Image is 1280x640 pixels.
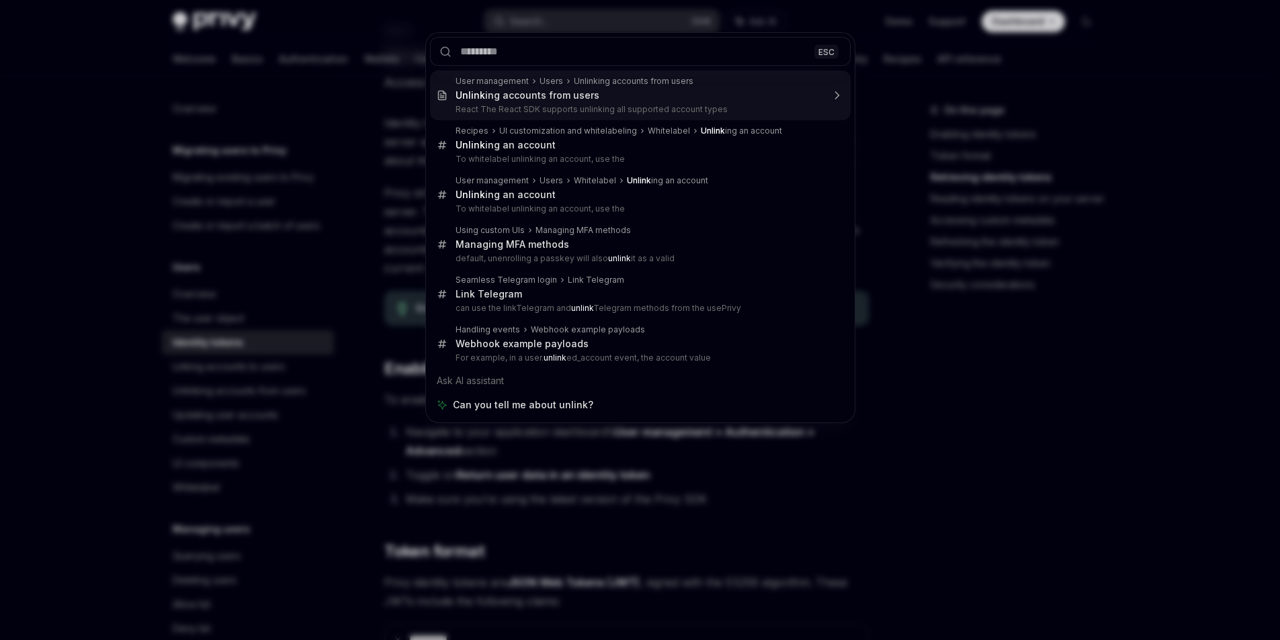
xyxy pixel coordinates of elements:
div: User management [456,76,529,87]
p: default, unenrolling a passkey will also it as a valid [456,253,822,264]
div: ing an account [627,175,708,186]
b: Unlink [627,175,651,185]
b: Unlink [456,189,485,200]
div: ing accounts from users [456,89,599,101]
div: Handling events [456,324,520,335]
p: To whitelabel unlinking an account, use the [456,203,822,214]
div: Managing MFA methods [536,225,631,236]
div: Link Telegram [568,275,624,285]
div: ing an account [456,139,556,151]
div: User management [456,175,529,186]
div: Unlinking accounts from users [574,76,693,87]
div: Users [540,76,563,87]
div: Using custom UIs [456,225,525,236]
div: Link Telegram [456,288,522,300]
div: Users [540,175,563,186]
p: For example, in a user. ed_account event, the account value [456,353,822,363]
div: Webhook example payloads [531,324,645,335]
div: Webhook example payloads [456,338,589,350]
p: React The React SDK supports unlinking all supported account types [456,104,822,115]
b: Unlink [701,126,725,136]
div: Recipes [456,126,488,136]
div: Seamless Telegram login [456,275,557,285]
div: Whitelabel [648,126,690,136]
div: Ask AI assistant [430,369,851,393]
b: Unlink [456,139,485,150]
b: unlink [571,303,593,313]
b: unlink [608,253,631,263]
div: ESC [814,44,839,58]
b: Unlink [456,89,485,101]
span: Can you tell me about unlink? [453,398,593,412]
div: ing an account [701,126,782,136]
div: UI customization and whitelabeling [499,126,637,136]
div: ing an account [456,189,556,201]
p: can use the linkTelegram and Telegram methods from the usePrivy [456,303,822,314]
p: To whitelabel unlinking an account, use the [456,154,822,165]
div: Whitelabel [574,175,616,186]
div: Managing MFA methods [456,238,569,250]
b: unlink [544,353,566,363]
